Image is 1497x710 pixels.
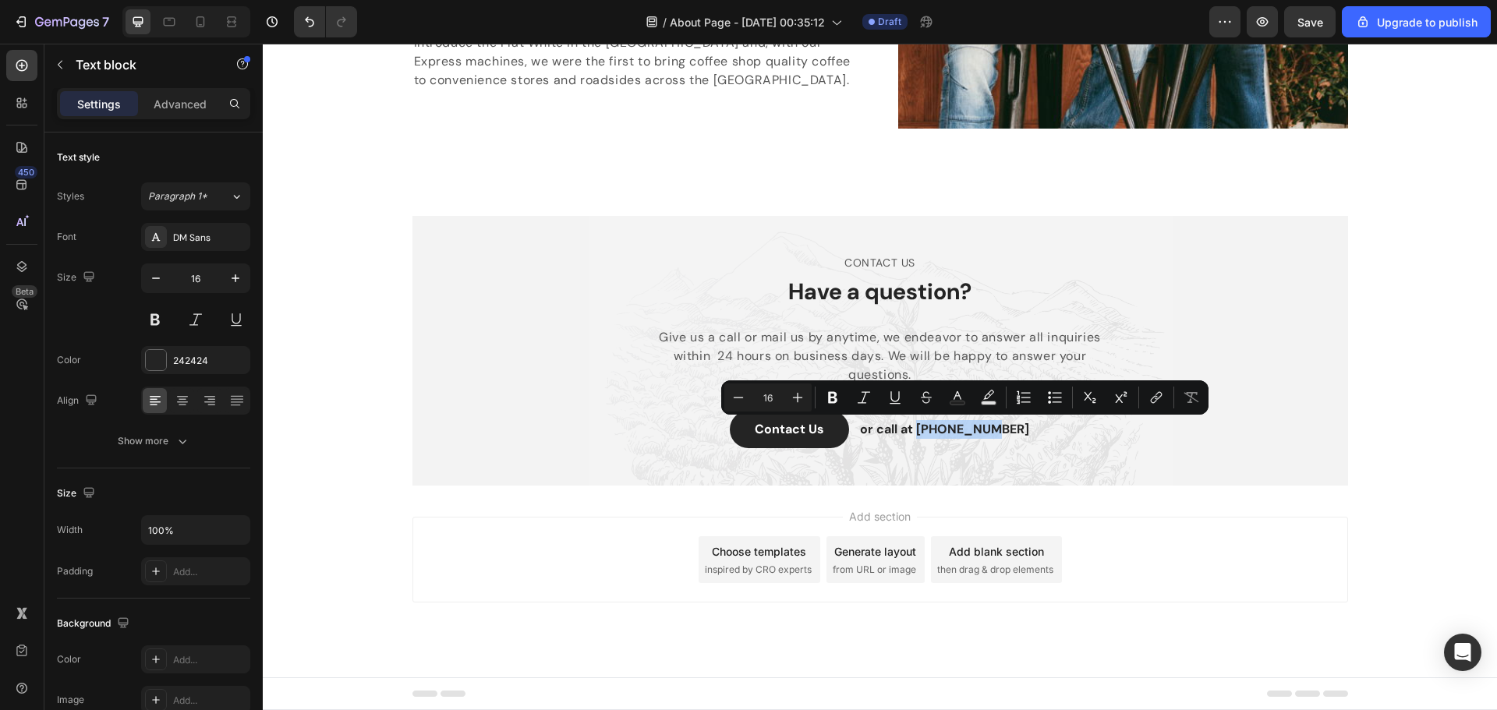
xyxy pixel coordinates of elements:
button: Show more [57,427,250,455]
span: About Page - [DATE] 00:35:12 [670,14,825,30]
div: Size [57,483,98,504]
div: Add blank section [686,500,781,516]
div: Size [57,267,98,288]
div: Contact Us [492,376,561,395]
p: or call at [PHONE_NUMBER] [597,376,766,395]
div: DM Sans [173,231,246,245]
button: Upgrade to publish [1342,6,1491,37]
p: Advanced [154,96,207,112]
div: Beta [12,285,37,298]
div: Image [57,693,84,707]
div: Color [57,652,81,666]
p: Settings [77,96,121,112]
div: Add... [173,653,246,667]
div: Text style [57,150,100,164]
p: Text block [76,55,208,74]
span: / [663,14,667,30]
button: Contact Us [467,367,586,404]
div: Choose templates [449,500,543,516]
div: 450 [15,166,37,178]
input: Auto [142,516,249,544]
iframe: Design area [263,44,1497,710]
p: CONTACT US [385,211,850,228]
button: 7 [6,6,116,37]
button: Paragraph 1* [141,182,250,210]
div: Background [57,613,133,634]
p: 7 [102,12,109,31]
div: Generate layout [572,500,653,516]
div: Open Intercom Messenger [1444,634,1481,671]
span: Paragraph 1* [148,189,207,203]
div: Undo/Redo [294,6,357,37]
p: Have a question? [385,234,850,263]
span: Add section [580,465,654,481]
div: Color [57,353,81,367]
div: Styles [57,189,84,203]
div: Upgrade to publish [1355,14,1478,30]
div: 242424 [173,354,246,368]
div: Editor contextual toolbar [721,380,1209,415]
span: from URL or image [570,519,653,533]
div: Add... [173,565,246,579]
div: Font [57,230,76,244]
div: Padding [57,564,93,578]
p: Give us a call or mail us by anytime, we endeavor to answer all inquiries within 24 hours on busi... [385,284,850,341]
span: Draft [878,15,901,29]
span: then drag & drop elements [674,519,791,533]
div: Rich Text Editor. Editing area: main [596,375,768,397]
span: Save [1297,16,1323,29]
div: Show more [118,433,190,449]
button: Save [1284,6,1336,37]
span: inspired by CRO experts [442,519,549,533]
div: Width [57,523,83,537]
div: Add... [173,694,246,708]
div: Align [57,390,101,412]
